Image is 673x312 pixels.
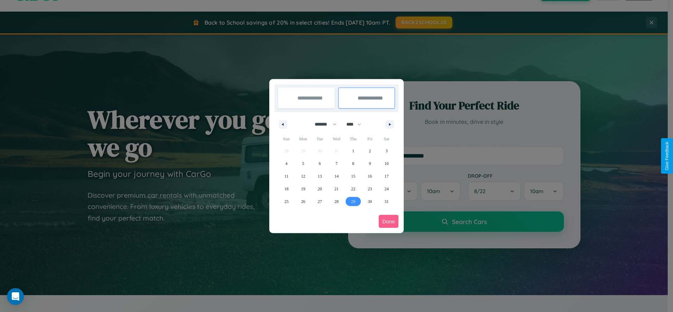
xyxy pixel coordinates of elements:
span: 22 [351,183,355,195]
span: 6 [319,157,321,170]
button: 25 [278,195,295,208]
button: 19 [295,183,311,195]
span: 18 [284,183,289,195]
button: 31 [378,195,395,208]
span: 17 [384,170,389,183]
span: 8 [352,157,354,170]
button: 1 [345,145,361,157]
span: 16 [368,170,372,183]
span: 12 [301,170,305,183]
span: 9 [369,157,371,170]
button: 24 [378,183,395,195]
button: 27 [312,195,328,208]
span: Wed [328,133,345,145]
span: Mon [295,133,311,145]
span: 31 [384,195,389,208]
button: 21 [328,183,345,195]
span: 20 [318,183,322,195]
span: 25 [284,195,289,208]
span: 11 [284,170,289,183]
button: 22 [345,183,361,195]
button: 16 [361,170,378,183]
span: Sun [278,133,295,145]
div: Open Intercom Messenger [7,288,24,305]
span: 27 [318,195,322,208]
span: Thu [345,133,361,145]
span: 23 [368,183,372,195]
span: 19 [301,183,305,195]
span: 3 [385,145,388,157]
button: 15 [345,170,361,183]
button: 30 [361,195,378,208]
button: 18 [278,183,295,195]
span: 24 [384,183,389,195]
button: 6 [312,157,328,170]
button: 13 [312,170,328,183]
span: 2 [369,145,371,157]
span: 30 [368,195,372,208]
button: 3 [378,145,395,157]
button: 12 [295,170,311,183]
button: Done [379,215,398,228]
span: 5 [302,157,304,170]
span: Fri [361,133,378,145]
button: 29 [345,195,361,208]
span: 1 [352,145,354,157]
div: Give Feedback [665,142,669,170]
button: 17 [378,170,395,183]
button: 7 [328,157,345,170]
button: 20 [312,183,328,195]
span: 15 [351,170,355,183]
button: 4 [278,157,295,170]
button: 10 [378,157,395,170]
span: 7 [335,157,338,170]
button: 8 [345,157,361,170]
span: Sat [378,133,395,145]
button: 14 [328,170,345,183]
button: 2 [361,145,378,157]
span: 26 [301,195,305,208]
button: 11 [278,170,295,183]
button: 28 [328,195,345,208]
button: 23 [361,183,378,195]
button: 26 [295,195,311,208]
button: 9 [361,157,378,170]
span: Tue [312,133,328,145]
span: 4 [285,157,288,170]
span: 28 [334,195,339,208]
span: 21 [334,183,339,195]
button: 5 [295,157,311,170]
span: 10 [384,157,389,170]
span: 29 [351,195,355,208]
span: 14 [334,170,339,183]
span: 13 [318,170,322,183]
